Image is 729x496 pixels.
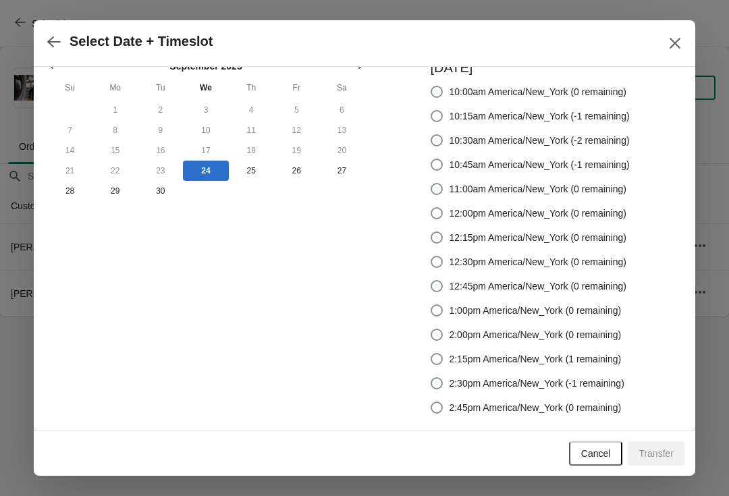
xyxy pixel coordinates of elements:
[138,120,183,140] button: Tuesday September 9 2025
[138,181,183,201] button: Tuesday September 30 2025
[319,120,364,140] button: Saturday September 13 2025
[229,161,274,181] button: Thursday September 25 2025
[430,58,629,77] h3: [DATE]
[92,140,138,161] button: Monday September 15 2025
[319,161,364,181] button: Saturday September 27 2025
[183,76,228,100] th: Wednesday
[47,76,92,100] th: Sunday
[449,85,626,99] span: 10:00am America/New_York (0 remaining)
[138,100,183,120] button: Tuesday September 2 2025
[449,182,626,196] span: 11:00am America/New_York (0 remaining)
[449,158,629,171] span: 10:45am America/New_York (-1 remaining)
[274,140,319,161] button: Friday September 19 2025
[274,100,319,120] button: Friday September 5 2025
[581,448,611,459] span: Cancel
[138,161,183,181] button: Tuesday September 23 2025
[92,76,138,100] th: Monday
[183,120,228,140] button: Wednesday September 10 2025
[449,134,629,147] span: 10:30am America/New_York (-2 remaining)
[183,161,228,181] button: Today Wednesday September 24 2025
[449,231,626,244] span: 12:15pm America/New_York (0 remaining)
[663,31,687,55] button: Close
[70,34,213,49] h2: Select Date + Timeslot
[449,109,629,123] span: 10:15am America/New_York (-1 remaining)
[92,161,138,181] button: Monday September 22 2025
[47,140,92,161] button: Sunday September 14 2025
[319,140,364,161] button: Saturday September 20 2025
[183,140,228,161] button: Wednesday September 17 2025
[449,206,626,220] span: 12:00pm America/New_York (0 remaining)
[449,279,626,293] span: 12:45pm America/New_York (0 remaining)
[449,377,624,390] span: 2:30pm America/New_York (-1 remaining)
[569,441,623,466] button: Cancel
[319,100,364,120] button: Saturday September 6 2025
[92,100,138,120] button: Monday September 1 2025
[47,120,92,140] button: Sunday September 7 2025
[449,255,626,269] span: 12:30pm America/New_York (0 remaining)
[229,120,274,140] button: Thursday September 11 2025
[92,181,138,201] button: Monday September 29 2025
[319,76,364,100] th: Saturday
[449,352,621,366] span: 2:15pm America/New_York (1 remaining)
[47,161,92,181] button: Sunday September 21 2025
[229,76,274,100] th: Thursday
[183,100,228,120] button: Wednesday September 3 2025
[138,76,183,100] th: Tuesday
[229,100,274,120] button: Thursday September 4 2025
[92,120,138,140] button: Monday September 8 2025
[449,304,621,317] span: 1:00pm America/New_York (0 remaining)
[47,181,92,201] button: Sunday September 28 2025
[274,76,319,100] th: Friday
[449,328,621,341] span: 2:00pm America/New_York (0 remaining)
[274,120,319,140] button: Friday September 12 2025
[449,401,621,414] span: 2:45pm America/New_York (0 remaining)
[229,140,274,161] button: Thursday September 18 2025
[138,140,183,161] button: Tuesday September 16 2025
[274,161,319,181] button: Friday September 26 2025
